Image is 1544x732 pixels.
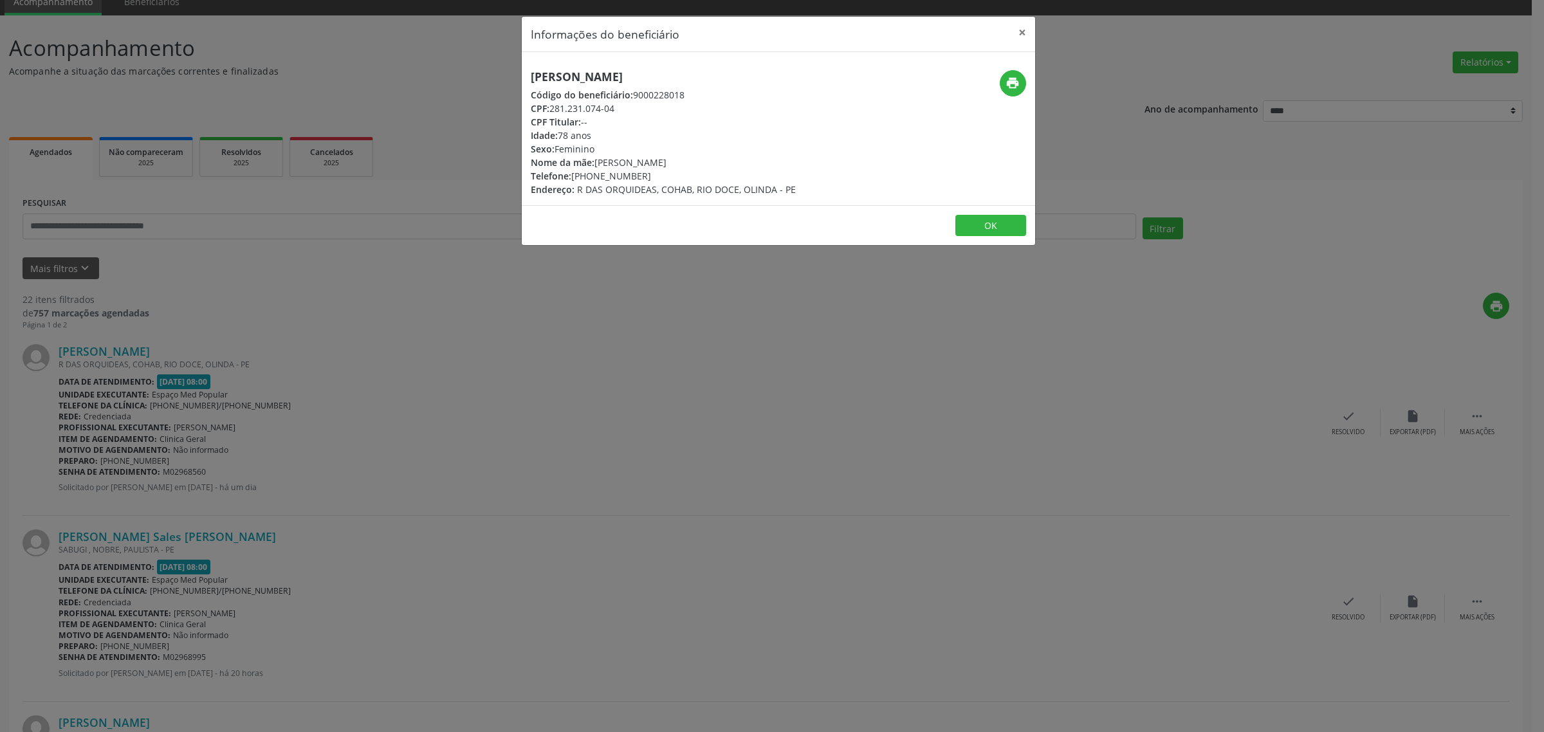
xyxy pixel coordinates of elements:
div: Feminino [531,142,796,156]
span: Endereço: [531,183,574,196]
span: Idade: [531,129,558,142]
span: Telefone: [531,170,571,182]
span: R DAS ORQUIDEAS, COHAB, RIO DOCE, OLINDA - PE [577,183,796,196]
div: [PERSON_NAME] [531,156,796,169]
i: print [1006,76,1020,90]
div: 9000228018 [531,88,796,102]
div: 281.231.074-04 [531,102,796,115]
div: 78 anos [531,129,796,142]
span: Nome da mãe: [531,156,594,169]
h5: Informações do beneficiário [531,26,679,42]
span: Sexo: [531,143,555,155]
button: OK [955,215,1026,237]
div: [PHONE_NUMBER] [531,169,796,183]
button: Close [1009,17,1035,48]
button: print [1000,70,1026,96]
span: CPF Titular: [531,116,581,128]
h5: [PERSON_NAME] [531,70,796,84]
span: Código do beneficiário: [531,89,633,101]
div: -- [531,115,796,129]
span: CPF: [531,102,549,114]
